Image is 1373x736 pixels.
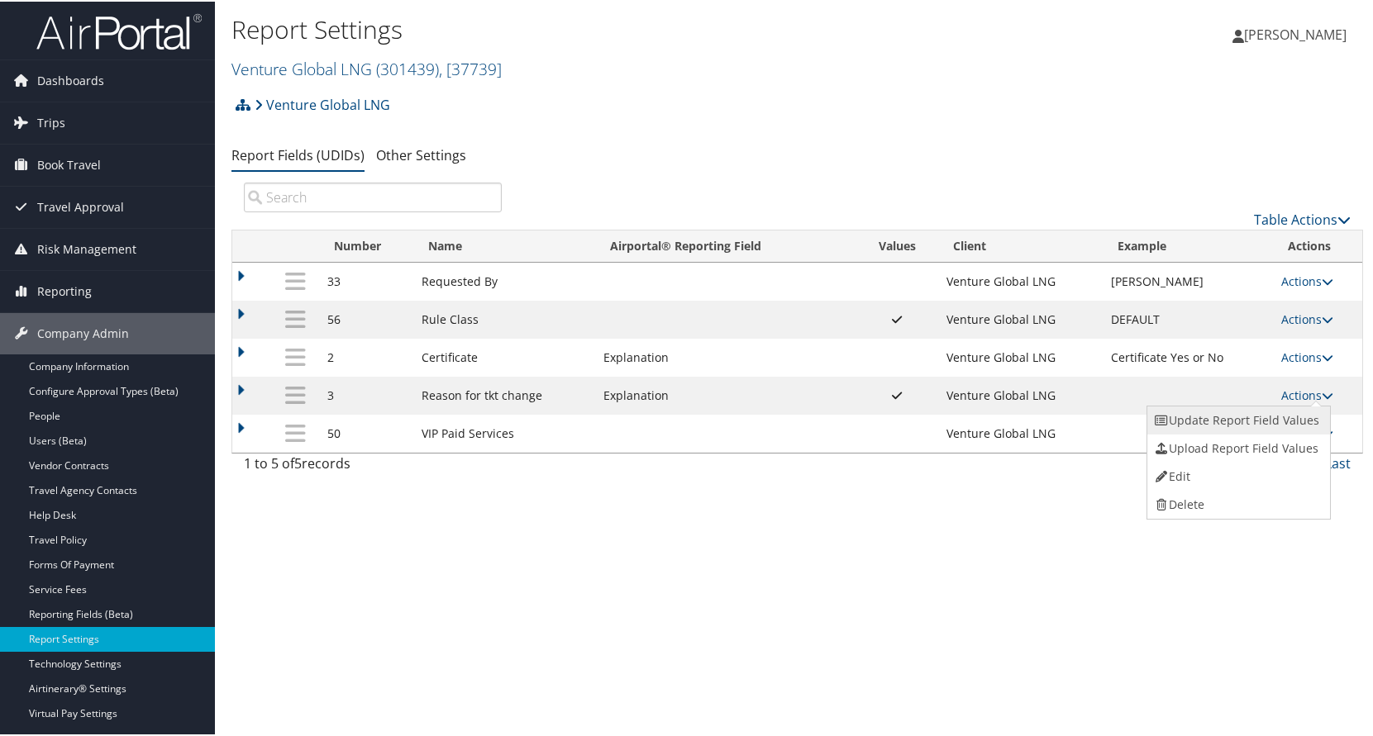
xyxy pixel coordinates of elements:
span: Travel Approval [37,185,124,226]
span: , [ 37739 ] [439,56,502,78]
td: Venture Global LNG [938,299,1103,337]
td: Venture Global LNG [938,375,1103,413]
span: Book Travel [37,143,101,184]
span: [PERSON_NAME] [1244,24,1347,42]
td: Reason for tkt change [413,375,595,413]
td: Certificate [413,337,595,375]
div: 1 to 5 of records [244,452,502,480]
th: Values [856,229,938,261]
img: airportal-logo.png [36,11,202,50]
td: 2 [319,337,413,375]
td: DEFAULT [1103,299,1272,337]
th: Airportal&reg; Reporting Field [595,229,856,261]
a: Actions [1281,272,1333,287]
td: 56 [319,299,413,337]
span: Risk Management [37,227,136,268]
td: Certificate Yes or No [1103,337,1272,375]
a: Table Actions [1254,209,1351,227]
th: Number [319,229,413,261]
span: Company Admin [37,311,129,353]
th: Example [1103,229,1272,261]
td: Venture Global LNG [938,413,1103,451]
span: Reporting [37,269,92,311]
th: Client [938,229,1103,261]
a: Delete [1147,489,1326,517]
td: 3 [319,375,413,413]
span: Dashboards [37,59,104,100]
a: Report Fields (UDIDs) [231,145,365,163]
th: Name [413,229,595,261]
a: Last [1325,453,1351,471]
th: : activate to sort column descending [273,229,318,261]
td: Rule Class [413,299,595,337]
a: Actions [1281,310,1333,325]
a: Venture Global LNG [231,56,502,78]
a: Update Report Field Values [1147,405,1326,433]
td: 33 [319,261,413,299]
a: Actions [1281,386,1333,401]
h1: Report Settings [231,11,986,45]
a: Venture Global LNG [255,87,390,120]
td: [PERSON_NAME] [1103,261,1272,299]
td: Venture Global LNG [938,261,1103,299]
a: Upload Report Field Values [1147,433,1326,461]
a: Other Settings [376,145,466,163]
a: [PERSON_NAME] [1232,8,1363,58]
span: Trips [37,101,65,142]
input: Search [244,181,502,211]
td: Explanation [595,375,856,413]
td: 50 [319,413,413,451]
td: Explanation [595,337,856,375]
th: Actions [1273,229,1362,261]
a: Edit [1147,461,1326,489]
span: 5 [294,453,302,471]
td: Venture Global LNG [938,337,1103,375]
a: Actions [1281,348,1333,363]
span: ( 301439 ) [376,56,439,78]
td: VIP Paid Services [413,413,595,451]
td: Requested By [413,261,595,299]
